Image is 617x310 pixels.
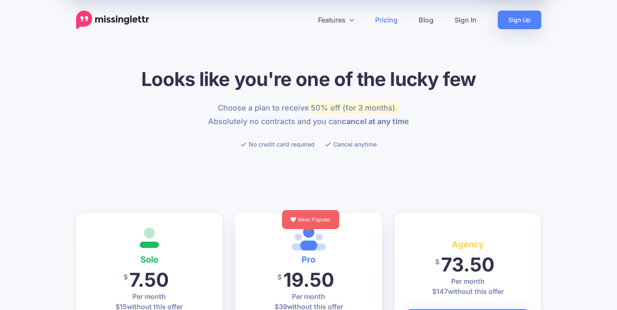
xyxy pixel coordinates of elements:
span: $ [435,252,439,271]
a: Blog [408,11,444,29]
a: Sign In [444,11,487,29]
div: Most Popular [282,210,339,229]
p: Choose a plan to receive Absolutely no contracts and you can [195,101,422,128]
b: cancel at any time [342,117,409,126]
span: 19.50 [283,268,334,291]
mark: 50% off (for 3 months). [309,102,399,113]
a: Pricing [365,11,408,29]
li: No credit card required [241,139,315,149]
h4: Pro [248,253,369,266]
span: 147 [436,287,448,296]
h4: Solo [89,253,210,266]
a: Features [307,11,365,29]
p: Per month $ without this offer [407,276,529,296]
a: Home [76,11,149,29]
a: Sign Up [498,11,541,29]
li: Cancel anytime [325,139,377,149]
span: $ [123,268,128,287]
span: $ [277,268,282,287]
span: 73.50 [441,253,494,276]
h1: Looks like you're one of the lucky few [76,67,541,91]
span: 7.50 [129,268,169,291]
h4: Agency [407,238,529,251]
